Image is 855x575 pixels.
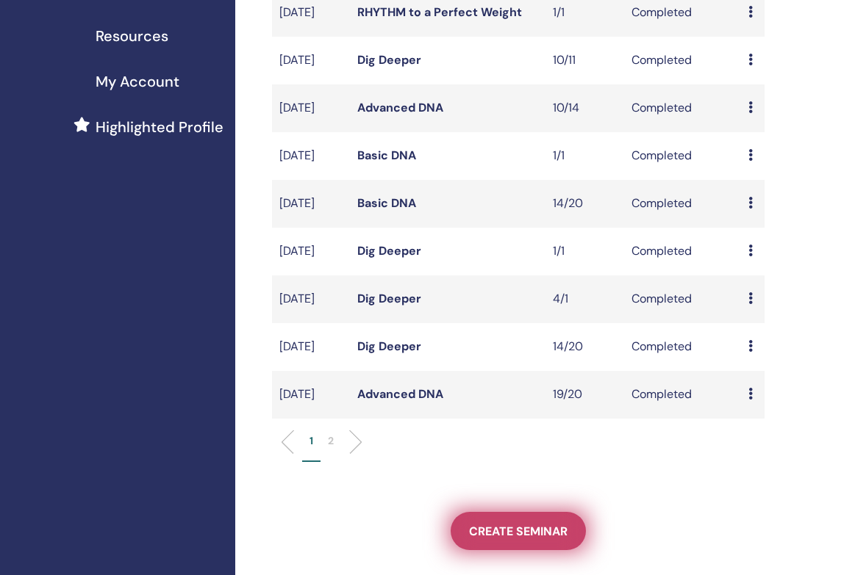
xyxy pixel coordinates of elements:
a: Basic DNA [357,148,416,163]
span: Resources [96,25,168,47]
td: [DATE] [272,228,350,275]
a: Create seminar [451,512,586,550]
a: Dig Deeper [357,291,421,306]
a: Advanced DNA [357,386,443,402]
td: [DATE] [272,323,350,371]
td: [DATE] [272,371,350,419]
td: Completed [624,37,742,84]
td: 10/11 [545,37,623,84]
td: [DATE] [272,37,350,84]
td: Completed [624,275,742,323]
a: Dig Deeper [357,339,421,354]
td: [DATE] [272,180,350,228]
a: Advanced DNA [357,100,443,115]
td: 4/1 [545,275,623,323]
a: Basic DNA [357,195,416,211]
td: 1/1 [545,228,623,275]
p: 2 [328,433,334,449]
span: Create seminar [469,524,568,539]
td: Completed [624,323,742,371]
p: 1 [310,433,313,449]
td: [DATE] [272,132,350,180]
a: Dig Deeper [357,243,421,258]
td: [DATE] [272,84,350,132]
td: 10/14 [545,84,623,132]
td: Completed [624,180,742,228]
td: 14/20 [545,180,623,228]
td: Completed [624,228,742,275]
span: Highlighted Profile [96,116,223,138]
td: 19/20 [545,371,623,419]
td: Completed [624,84,742,132]
td: 14/20 [545,323,623,371]
a: RHYTHM to a Perfect Weight [357,4,522,20]
a: Dig Deeper [357,52,421,68]
span: My Account [96,70,179,93]
td: Completed [624,132,742,180]
td: 1/1 [545,132,623,180]
td: Completed [624,371,742,419]
td: [DATE] [272,275,350,323]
